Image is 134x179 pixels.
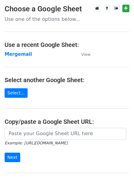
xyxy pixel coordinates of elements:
[5,141,67,145] small: Example: [URL][DOMAIN_NAME]
[5,153,20,162] input: Next
[81,52,90,57] small: View
[75,51,90,57] a: View
[5,51,32,57] a: Mergemail
[5,41,129,48] h4: Use a recent Google Sheet:
[5,76,129,84] h4: Select another Google Sheet:
[5,128,126,139] input: Paste your Google Sheet URL here
[5,16,129,22] p: Use one of the options below...
[5,118,129,125] h4: Copy/paste a Google Sheet URL:
[5,88,28,98] a: Select...
[5,5,129,13] h3: Choose a Google Sheet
